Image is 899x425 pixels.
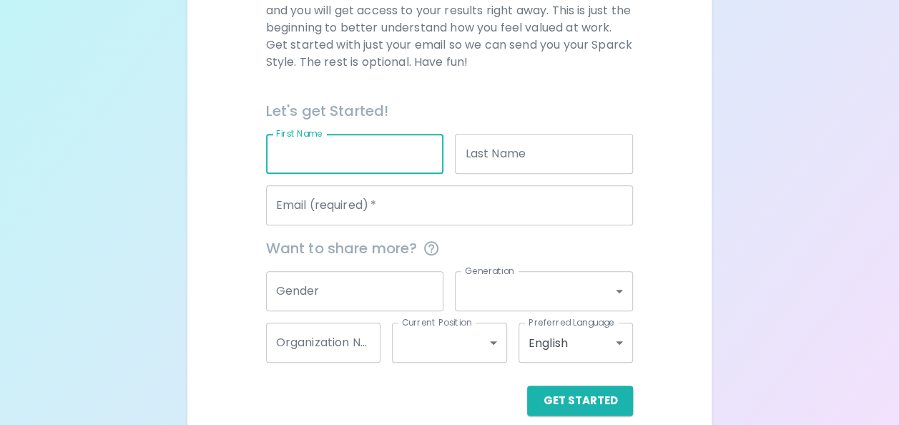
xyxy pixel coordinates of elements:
label: Preferred Language [529,316,614,328]
label: Generation [465,265,514,277]
label: First Name [276,127,323,140]
h6: Let's get Started! [266,99,634,122]
label: Current Position [402,316,471,328]
div: English [519,323,634,363]
button: Get Started [527,386,633,416]
svg: This information is completely confidential and only used for aggregated appreciation studies at ... [423,240,440,257]
span: Want to share more? [266,237,634,260]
